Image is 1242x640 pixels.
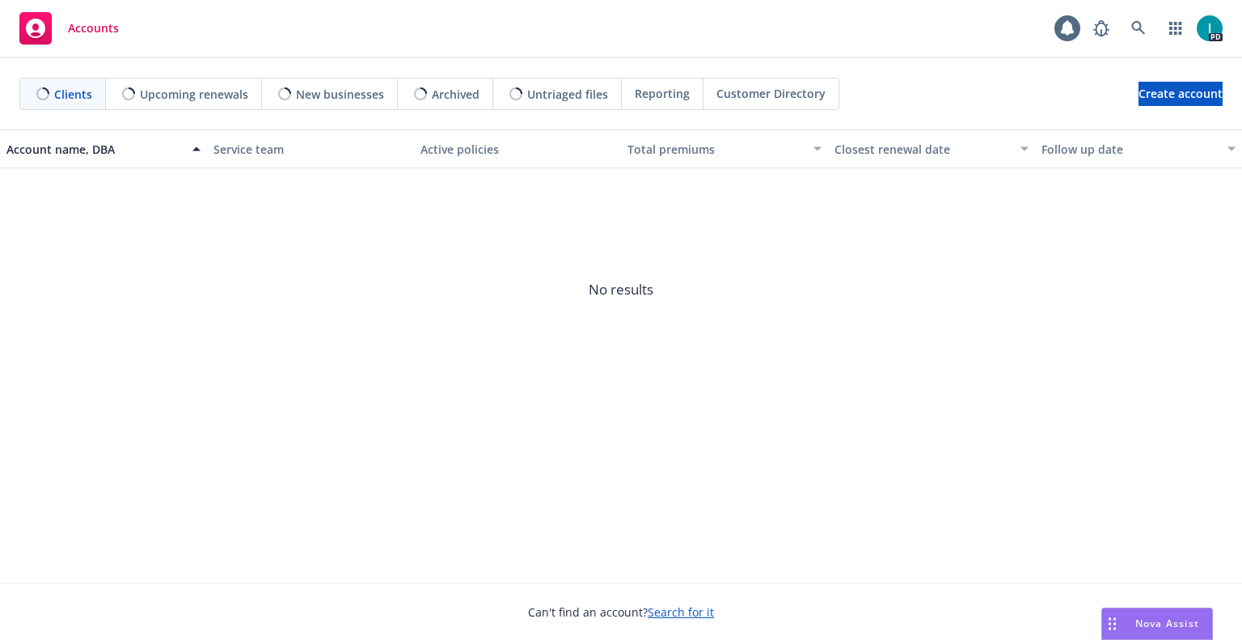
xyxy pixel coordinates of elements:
span: New businesses [296,86,384,103]
button: Service team [207,129,414,168]
span: Untriaged files [527,86,608,103]
button: Closest renewal date [828,129,1035,168]
button: Total premiums [621,129,828,168]
span: Upcoming renewals [140,86,248,103]
img: photo [1197,15,1223,41]
span: Can't find an account? [528,604,714,621]
a: Search [1122,12,1155,45]
span: Clients [54,86,92,103]
div: Account name, DBA [6,141,183,158]
div: Service team [213,141,408,158]
button: Active policies [414,129,621,168]
span: Archived [432,86,479,103]
a: Report a Bug [1085,12,1117,45]
a: Create account [1138,82,1223,106]
span: Create account [1138,78,1223,109]
div: Active policies [420,141,615,158]
button: Nova Assist [1101,608,1213,640]
button: Follow up date [1035,129,1242,168]
a: Search for it [648,604,714,620]
span: Reporting [635,85,690,102]
span: Customer Directory [716,85,826,102]
a: Switch app [1160,12,1192,45]
div: Drag to move [1102,608,1122,639]
span: Nova Assist [1135,617,1199,630]
div: Follow up date [1041,141,1218,158]
a: Accounts [13,6,125,51]
div: Closest renewal date [834,141,1011,158]
div: Total premiums [627,141,804,158]
span: Accounts [68,22,119,35]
